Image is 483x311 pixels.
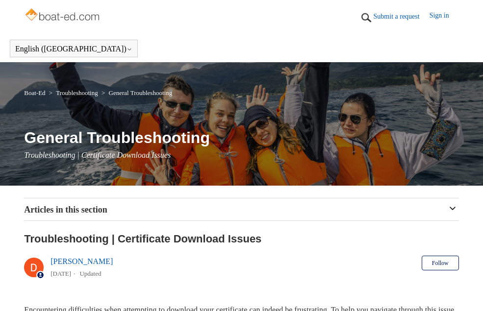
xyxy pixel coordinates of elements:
[51,270,71,277] time: 03/14/2024, 13:15
[24,231,459,247] h2: Troubleshooting | Certificate Download Issues
[430,10,459,25] a: Sign in
[47,89,100,96] li: Troubleshooting
[24,89,45,96] a: Boat-Ed
[15,45,132,53] button: English ([GEOGRAPHIC_DATA])
[422,256,459,270] button: Follow Article
[24,126,459,149] h1: General Troubleshooting
[100,89,172,96] li: General Troubleshooting
[24,89,47,96] li: Boat-Ed
[359,10,374,25] img: 01HZPCYTXV3JW8MJV9VD7EMK0H
[450,278,476,304] div: Live chat
[56,89,98,96] a: Troubleshooting
[51,257,113,265] a: [PERSON_NAME]
[24,151,171,159] span: Troubleshooting | Certificate Download Issues
[374,11,430,22] a: Submit a request
[24,6,102,25] img: Boat-Ed Help Center home page
[24,205,107,215] span: Articles in this section
[109,89,173,96] a: General Troubleshooting
[79,270,101,277] li: Updated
